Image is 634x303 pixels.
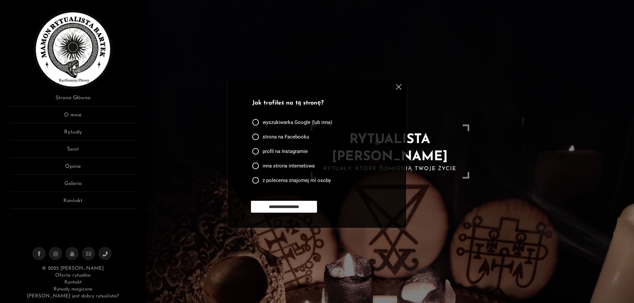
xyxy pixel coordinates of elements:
a: Galeria [10,180,136,192]
span: profil na Instagramie [263,148,308,155]
img: cross.svg [396,84,402,90]
a: Rytuały magiczne [53,287,92,292]
a: Rytuały [10,128,136,140]
a: Kontakt [64,280,82,285]
a: Tarot [10,145,136,158]
a: Strona Główna [10,94,136,106]
p: Jak trafiłeś na tą stronę? [252,99,379,108]
a: Opinie [10,163,136,175]
span: wyszukiwarka Google (lub inna) [263,119,332,126]
a: [PERSON_NAME] jest dobry rytualista? [27,294,119,299]
a: Oferta rytuałów [55,273,91,278]
img: Rytualista Bartek [33,10,113,89]
a: Kontakt [10,197,136,209]
span: strona na Facebooku [263,134,309,140]
span: z polecenia znajomej mi osoby [263,177,331,184]
span: inna strona internetowa [263,163,315,169]
a: O mnie [10,111,136,123]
